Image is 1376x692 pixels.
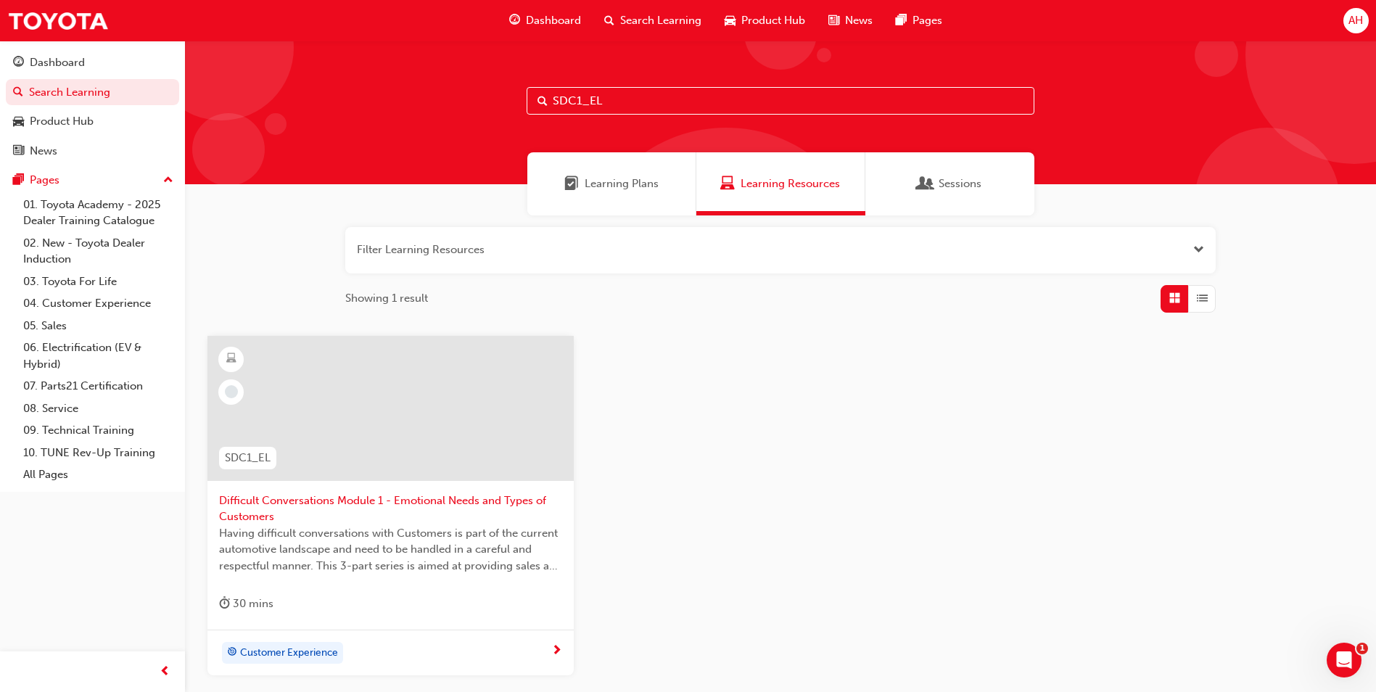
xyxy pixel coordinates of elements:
a: search-iconSearch Learning [593,6,713,36]
button: Pages [6,167,179,194]
span: guage-icon [509,12,520,30]
span: Sessions [939,176,981,192]
a: Learning PlansLearning Plans [527,152,696,215]
span: up-icon [163,171,173,190]
span: learningRecordVerb_NONE-icon [225,385,238,398]
button: Open the filter [1193,242,1204,258]
a: guage-iconDashboard [498,6,593,36]
span: Search Learning [620,12,701,29]
a: SDC1_ELDifficult Conversations Module 1 - Emotional Needs and Types of CustomersHaving difficult ... [207,336,574,675]
span: Search [537,93,548,110]
div: Product Hub [30,113,94,130]
span: pages-icon [896,12,907,30]
a: Learning ResourcesLearning Resources [696,152,865,215]
span: news-icon [828,12,839,30]
button: DashboardSearch LearningProduct HubNews [6,46,179,167]
span: Pages [912,12,942,29]
a: 01. Toyota Academy - 2025 Dealer Training Catalogue [17,194,179,232]
span: guage-icon [13,57,24,70]
a: 05. Sales [17,315,179,337]
a: 03. Toyota For Life [17,271,179,293]
span: next-icon [551,645,562,658]
span: news-icon [13,145,24,158]
a: 04. Customer Experience [17,292,179,315]
span: Grid [1169,290,1180,307]
span: News [845,12,873,29]
div: Dashboard [30,54,85,71]
a: 08. Service [17,398,179,420]
span: Learning Resources [720,176,735,192]
iframe: Intercom live chat [1327,643,1361,677]
span: target-icon [227,643,237,662]
a: Product Hub [6,108,179,135]
span: learningResourceType_ELEARNING-icon [226,350,236,368]
span: Sessions [918,176,933,192]
a: news-iconNews [817,6,884,36]
span: AH [1348,12,1363,29]
a: Search Learning [6,79,179,106]
span: Learning Plans [585,176,659,192]
span: prev-icon [160,663,170,681]
span: Dashboard [526,12,581,29]
img: Trak [7,4,109,37]
input: Search... [527,87,1034,115]
span: duration-icon [219,595,230,613]
a: All Pages [17,464,179,486]
a: 07. Parts21 Certification [17,375,179,398]
span: List [1197,290,1208,307]
span: pages-icon [13,174,24,187]
span: SDC1_EL [225,450,271,466]
span: Showing 1 result [345,290,428,307]
span: Having difficult conversations with Customers is part of the current automotive landscape and nee... [219,525,562,574]
a: 06. Electrification (EV & Hybrid) [17,337,179,375]
span: search-icon [13,86,23,99]
a: car-iconProduct Hub [713,6,817,36]
span: search-icon [604,12,614,30]
span: 1 [1356,643,1368,654]
div: News [30,143,57,160]
span: Product Hub [741,12,805,29]
a: News [6,138,179,165]
span: Learning Resources [741,176,840,192]
a: 09. Technical Training [17,419,179,442]
a: 10. TUNE Rev-Up Training [17,442,179,464]
a: Dashboard [6,49,179,76]
div: Pages [30,172,59,189]
a: 02. New - Toyota Dealer Induction [17,232,179,271]
span: Difficult Conversations Module 1 - Emotional Needs and Types of Customers [219,493,562,525]
div: 30 mins [219,595,273,613]
a: pages-iconPages [884,6,954,36]
span: Learning Plans [564,176,579,192]
span: car-icon [13,115,24,128]
span: car-icon [725,12,736,30]
span: Customer Experience [240,645,338,662]
a: SessionsSessions [865,152,1034,215]
button: AH [1343,8,1369,33]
